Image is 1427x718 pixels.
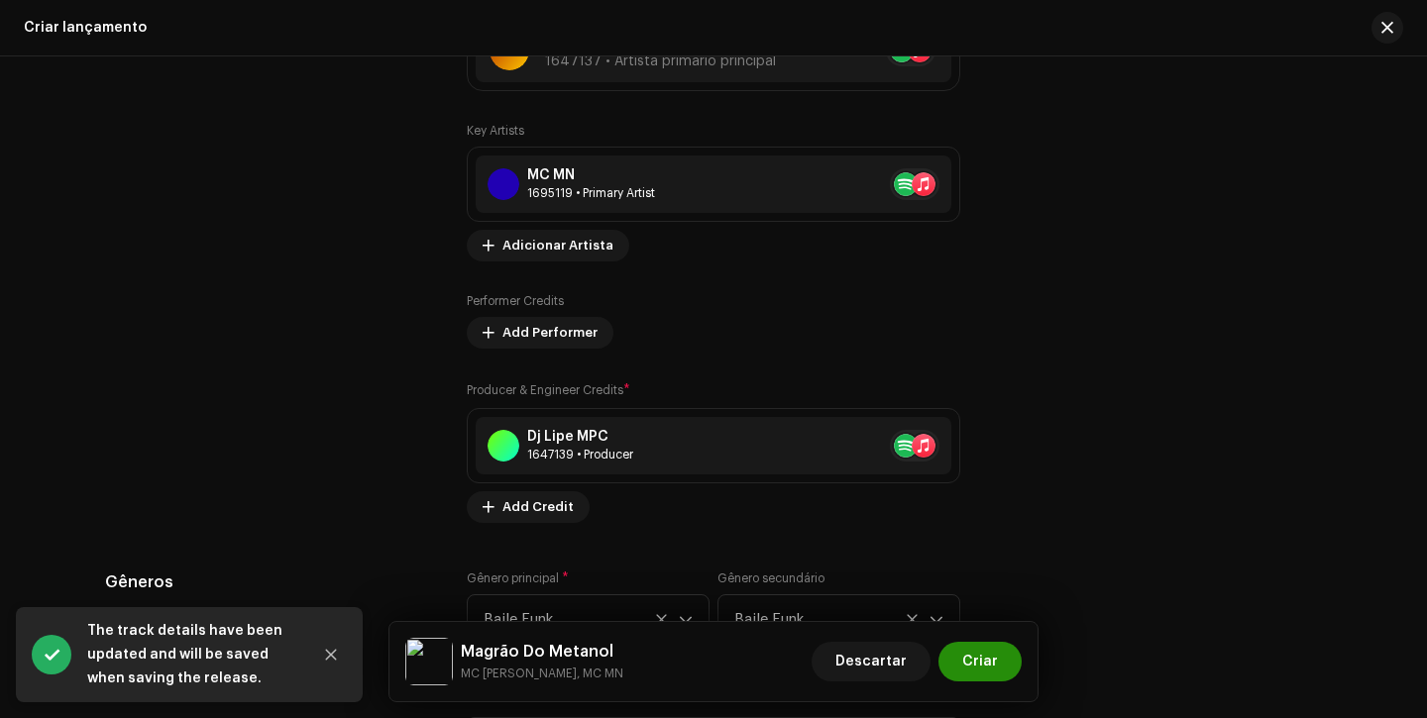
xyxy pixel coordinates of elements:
button: Add Performer [467,317,613,349]
span: 1647137 • Artista primário principal [545,54,776,68]
div: Producer [527,447,633,462]
button: Criar [938,642,1022,681]
label: Gênero principal [467,570,569,586]
div: dropdown trigger [679,595,693,645]
span: Baile Funk [734,595,930,645]
small: Magrão Do Metanol [461,664,623,683]
button: Close [311,635,351,674]
small: Producer & Engineer Credits [467,384,623,396]
span: Criar [962,642,998,681]
button: Descartar [812,642,931,681]
span: Baile Funk [484,595,679,645]
h5: Magrão Do Metanol [461,640,623,664]
span: Descartar [835,642,907,681]
span: Adicionar Artista [502,226,613,265]
div: MC MN [527,167,655,183]
button: Add Credit [467,491,590,523]
button: Adicionar Artista [467,230,629,261]
label: Gênero secundário [717,570,824,586]
span: Add Performer [502,313,598,353]
div: Dj Lipe MPC [527,429,633,445]
span: Add Credit [502,487,574,527]
div: Primary Artist [527,185,655,201]
label: Performer Credits [467,293,564,309]
div: dropdown trigger [930,595,943,645]
img: 5d61a4fc-b237-41a6-88b8-52906dc8d7db [405,638,453,685]
h5: Gêneros [105,570,435,594]
label: Key Artists [467,123,524,139]
div: The track details have been updated and will be saved when saving the release. [87,619,295,690]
